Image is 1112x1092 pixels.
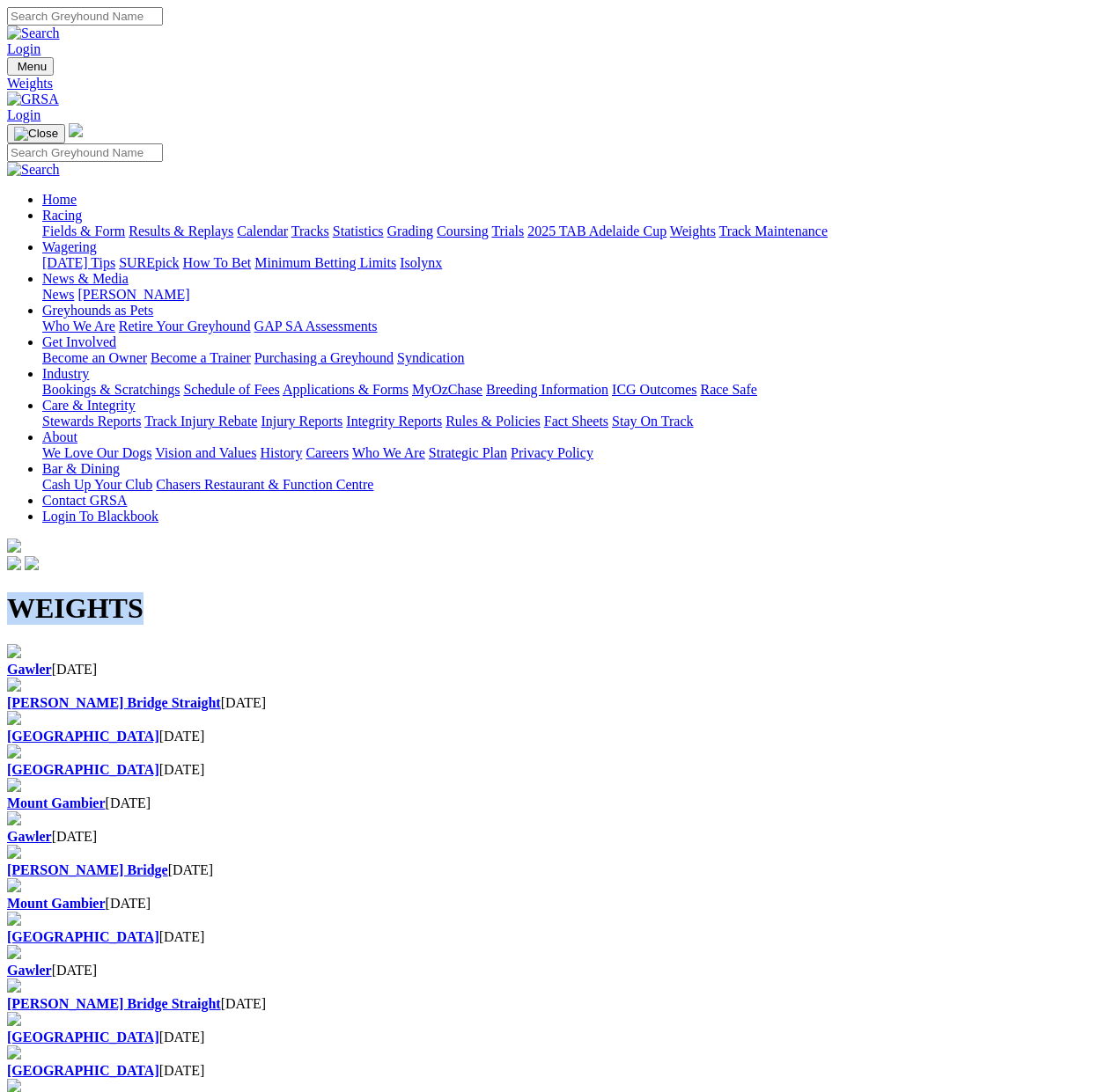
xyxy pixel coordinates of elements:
div: Get Involved [42,350,1105,366]
div: [DATE] [7,1063,1105,1079]
img: logo-grsa-white.png [69,123,83,137]
a: [PERSON_NAME] Bridge Straight [7,996,221,1011]
a: Isolynx [400,255,442,270]
a: Race Safe [700,382,756,397]
a: [GEOGRAPHIC_DATA] [7,762,159,777]
div: [DATE] [7,862,1105,878]
img: file-red.svg [7,1045,21,1059]
div: [DATE] [7,963,1105,978]
a: About [42,429,77,444]
a: Become a Trainer [151,350,251,365]
a: Injury Reports [261,414,342,429]
a: Fields & Form [42,224,125,238]
div: About [42,445,1105,461]
a: Login To Blackbook [42,509,158,524]
a: Get Involved [42,334,116,349]
input: Search [7,143,163,162]
img: file-red.svg [7,978,21,993]
div: News & Media [42,287,1105,303]
a: GAP SA Assessments [254,319,378,333]
input: Search [7,7,163,26]
img: file-red.svg [7,845,21,859]
a: Login [7,41,41,56]
a: ICG Outcomes [612,382,696,397]
div: Care & Integrity [42,414,1105,429]
a: Grading [387,224,433,238]
a: Applications & Forms [283,382,409,397]
div: Industry [42,382,1105,398]
b: [GEOGRAPHIC_DATA] [7,1063,159,1078]
a: Chasers Restaurant & Function Centre [156,477,373,492]
a: Stay On Track [612,414,693,429]
a: News [42,287,74,302]
a: Cash Up Your Club [42,477,152,492]
img: file-red.svg [7,644,21,658]
a: 2025 TAB Adelaide Cup [527,224,666,238]
a: How To Bet [183,255,252,270]
img: GRSA [7,92,59,107]
div: Wagering [42,255,1105,271]
div: Racing [42,224,1105,239]
div: [DATE] [7,829,1105,845]
div: [DATE] [7,729,1105,744]
div: Weights [7,76,1105,92]
img: file-red.svg [7,912,21,926]
a: [PERSON_NAME] [77,287,189,302]
div: [DATE] [7,896,1105,912]
div: [DATE] [7,996,1105,1012]
img: file-red.svg [7,811,21,825]
a: Become an Owner [42,350,147,365]
a: [PERSON_NAME] Bridge [7,862,168,877]
img: Close [14,127,58,141]
a: Trials [491,224,524,238]
a: Bookings & Scratchings [42,382,180,397]
a: Industry [42,366,89,381]
a: [GEOGRAPHIC_DATA] [7,729,159,744]
img: file-red.svg [7,945,21,959]
img: file-red.svg [7,711,21,725]
a: Retire Your Greyhound [119,319,251,333]
a: Contact GRSA [42,493,127,508]
span: Menu [18,60,47,73]
a: Login [7,107,41,122]
div: [DATE] [7,695,1105,711]
b: [PERSON_NAME] Bridge Straight [7,695,221,710]
img: Search [7,162,60,178]
a: Track Injury Rebate [144,414,257,429]
a: Careers [306,445,349,460]
a: Purchasing a Greyhound [254,350,394,365]
a: Racing [42,208,82,223]
a: News & Media [42,271,129,286]
img: file-red.svg [7,1012,21,1026]
img: Search [7,26,60,41]
a: Fact Sheets [544,414,608,429]
button: Toggle navigation [7,124,65,143]
a: Privacy Policy [511,445,593,460]
div: [DATE] [7,662,1105,678]
a: Home [42,192,77,207]
button: Toggle navigation [7,57,54,76]
img: file-red.svg [7,778,21,792]
a: Gawler [7,963,52,978]
img: twitter.svg [25,556,39,570]
a: Calendar [237,224,288,238]
a: Tracks [291,224,329,238]
a: [GEOGRAPHIC_DATA] [7,929,159,944]
b: Mount Gambier [7,795,106,810]
a: Gawler [7,829,52,844]
a: [DATE] Tips [42,255,115,270]
a: Mount Gambier [7,896,106,911]
a: Gawler [7,662,52,677]
a: Weights [670,224,716,238]
a: Vision and Values [155,445,256,460]
div: [DATE] [7,762,1105,778]
a: Strategic Plan [429,445,507,460]
div: Greyhounds as Pets [42,319,1105,334]
a: Who We Are [42,319,115,333]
